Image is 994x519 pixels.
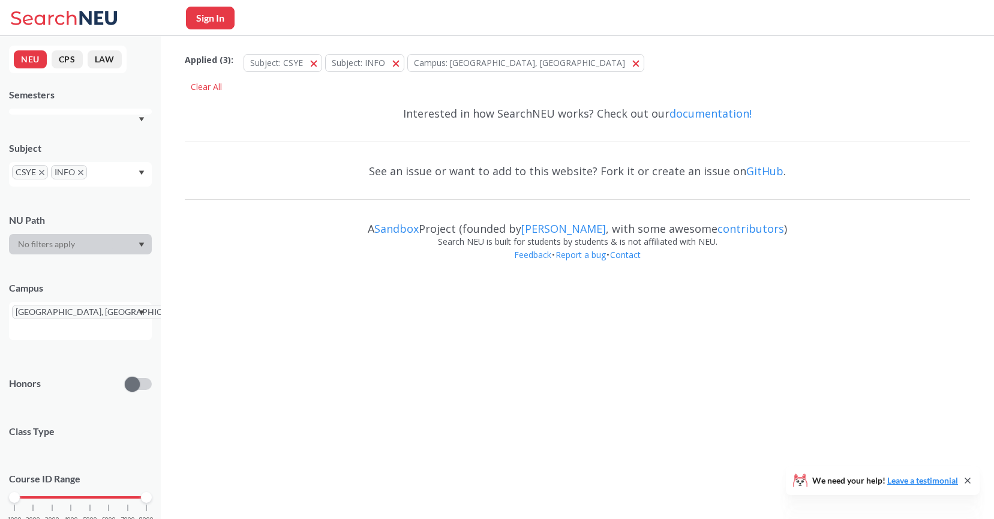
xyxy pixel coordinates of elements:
span: [GEOGRAPHIC_DATA], [GEOGRAPHIC_DATA]X to remove pill [12,305,203,319]
svg: Dropdown arrow [139,117,145,122]
span: Subject: CSYE [250,57,303,68]
button: Campus: [GEOGRAPHIC_DATA], [GEOGRAPHIC_DATA] [407,54,644,72]
span: Campus: [GEOGRAPHIC_DATA], [GEOGRAPHIC_DATA] [414,57,625,68]
svg: Dropdown arrow [139,242,145,247]
p: Honors [9,377,41,391]
div: Clear All [185,78,228,96]
button: Subject: INFO [325,54,404,72]
a: [PERSON_NAME] [521,221,606,236]
a: GitHub [746,164,783,178]
button: Sign In [186,7,235,29]
div: Interested in how SearchNEU works? Check out our [185,96,970,131]
button: LAW [88,50,122,68]
div: CSYEX to remove pillINFOX to remove pillDropdown arrow [9,162,152,187]
p: Course ID Range [9,472,152,486]
a: Feedback [513,249,552,260]
span: Class Type [9,425,152,438]
a: contributors [717,221,784,236]
svg: X to remove pill [39,170,44,175]
button: NEU [14,50,47,68]
svg: Dropdown arrow [139,170,145,175]
div: NU Path [9,214,152,227]
span: Subject: INFO [332,57,385,68]
div: Dropdown arrow [9,234,152,254]
svg: X to remove pill [78,170,83,175]
div: Search NEU is built for students by students & is not affiliated with NEU. [185,235,970,248]
a: Leave a testimonial [887,475,958,485]
a: documentation! [669,106,752,121]
span: CSYEX to remove pill [12,165,48,179]
a: Contact [609,249,641,260]
span: Applied ( 3 ): [185,53,233,67]
span: INFOX to remove pill [51,165,87,179]
div: [GEOGRAPHIC_DATA], [GEOGRAPHIC_DATA]X to remove pillDropdown arrow [9,302,152,340]
div: See an issue or want to add to this website? Fork it or create an issue on . [185,154,970,188]
div: • • [185,248,970,280]
button: CPS [52,50,83,68]
div: Campus [9,281,152,295]
a: Report a bug [555,249,606,260]
div: Semesters [9,88,152,101]
div: A Project (founded by , with some awesome ) [185,211,970,235]
svg: Dropdown arrow [139,310,145,315]
button: Subject: CSYE [244,54,322,72]
span: We need your help! [812,476,958,485]
div: Subject [9,142,152,155]
a: Sandbox [374,221,419,236]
